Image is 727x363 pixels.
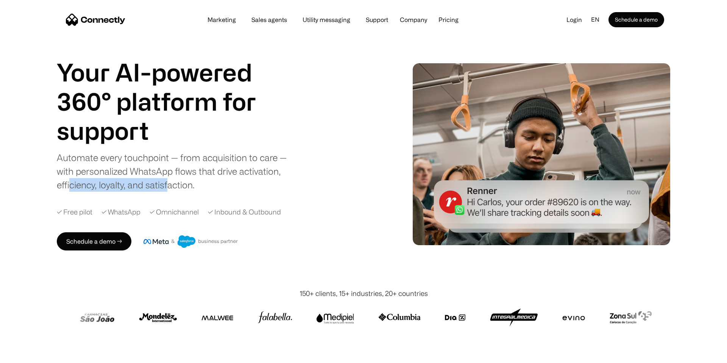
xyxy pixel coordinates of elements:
div: 2 of 4 [57,116,284,145]
h1: support [57,116,284,145]
div: Company [400,14,427,25]
div: ✓ Inbound & Outbound [208,207,281,217]
a: Schedule a demo [608,12,664,27]
ul: Language list [15,350,45,360]
div: 150+ clients, 15+ industries, 20+ countries [300,288,428,299]
div: ✓ WhatsApp [101,207,140,217]
div: en [591,14,599,25]
div: Company [398,14,429,25]
img: Meta and Salesforce business partner badge. [144,235,238,248]
a: Sales agents [245,17,293,23]
a: Login [560,14,588,25]
div: en [588,14,608,25]
div: carousel [57,116,284,145]
div: ✓ Omnichannel [150,207,199,217]
aside: Language selected: English [8,349,45,360]
a: home [66,14,125,25]
a: Support [360,17,394,23]
a: Pricing [432,17,465,23]
a: Schedule a demo → [57,232,131,250]
h1: Your AI-powered 360° platform for [57,58,284,116]
a: Utility messaging [296,17,356,23]
div: Automate every touchpoint — from acquisition to care — with personalized WhatsApp flows that driv... [57,151,295,192]
div: ✓ Free pilot [57,207,92,217]
a: Marketing [201,17,242,23]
